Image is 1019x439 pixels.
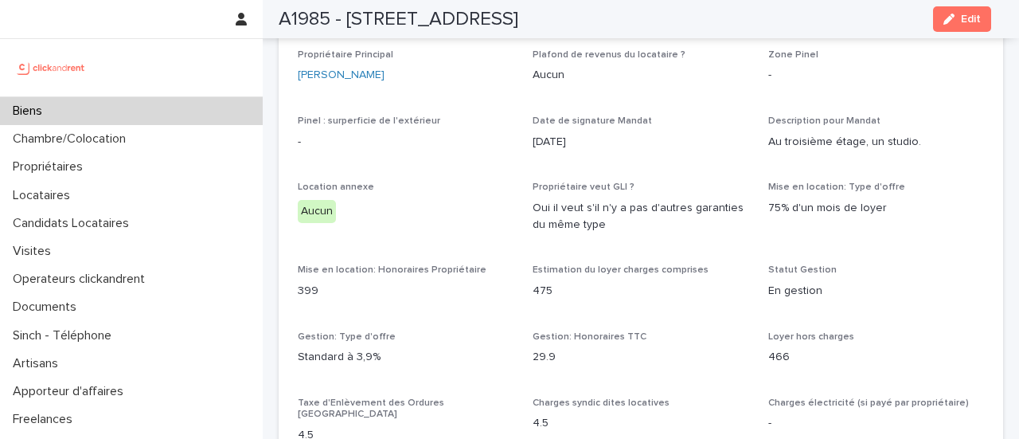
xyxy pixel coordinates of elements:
[933,6,991,32] button: Edit
[13,52,90,84] img: UCB0brd3T0yccxBKYDjQ
[298,200,336,223] div: Aucun
[6,188,83,203] p: Locataires
[768,67,984,84] p: -
[533,332,646,342] span: Gestion: Honoraires TTC
[768,349,984,366] p: 466
[279,8,518,31] h2: A1985 - [STREET_ADDRESS]
[6,412,85,427] p: Freelances
[961,14,981,25] span: Edit
[6,131,139,147] p: Chambre/Colocation
[768,182,905,192] span: Mise en location: Type d'offre
[768,415,984,432] p: -
[6,300,89,315] p: Documents
[6,328,124,343] p: Sinch - Téléphone
[533,200,748,233] p: Oui il veut s'il n'y a pas d'autres garanties du même type
[6,272,158,287] p: Operateurs clickandrent
[6,356,71,371] p: Artisans
[298,182,374,192] span: Location annexe
[298,398,444,419] span: Taxe d'Enlèvement des Ordures [GEOGRAPHIC_DATA]
[298,283,513,300] p: 399
[768,116,880,126] span: Description pour Mandat
[768,398,969,408] span: Charges électricité (si payé par propriétaire)
[533,67,748,84] p: Aucun
[6,104,55,119] p: Biens
[298,116,440,126] span: Pinel : surperficie de l'extérieur
[768,134,984,151] p: Au troisième étage, un studio.
[298,332,396,342] span: Gestion: Type d'offre
[768,50,818,60] span: Zone Pinel
[768,283,984,300] p: En gestion
[533,398,670,408] span: Charges syndic dites locatives
[298,50,393,60] span: Propriétaire Principal
[6,384,136,399] p: Apporteur d'affaires
[768,332,854,342] span: Loyer hors charges
[533,182,634,192] span: Propriétaire veut GLI ?
[533,415,748,432] p: 4.5
[533,349,748,366] p: 29.9
[298,67,385,84] a: [PERSON_NAME]
[6,216,142,231] p: Candidats Locataires
[533,116,652,126] span: Date de signature Mandat
[533,134,748,151] p: [DATE]
[298,134,513,151] p: -
[533,265,709,275] span: Estimation du loyer charges comprises
[298,349,513,366] p: Standard à 3,9%
[533,283,748,300] p: 475
[533,50,685,60] span: Plafond de revenus du locataire ?
[298,265,486,275] span: Mise en location: Honoraires Propriétaire
[768,265,837,275] span: Statut Gestion
[768,200,984,217] p: 75% d'un mois de loyer
[6,244,64,259] p: Visites
[6,159,96,174] p: Propriétaires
